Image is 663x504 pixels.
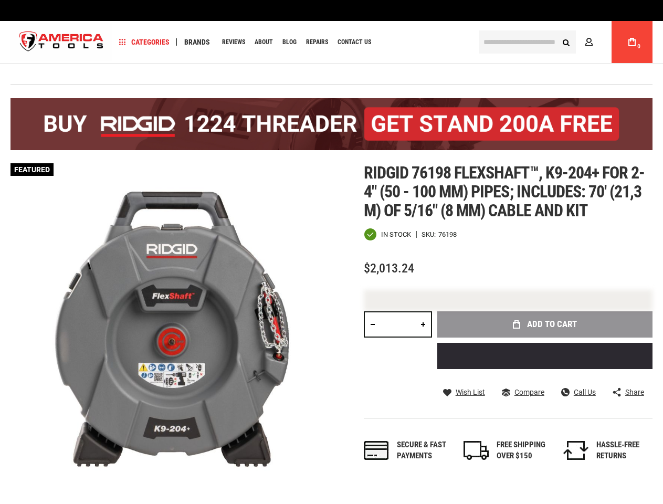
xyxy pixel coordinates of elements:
span: Reviews [222,39,245,45]
span: Wish List [456,388,485,396]
button: Search [556,32,576,52]
a: Reviews [217,35,250,49]
span: Share [625,388,644,396]
span: $2,013.24 [364,261,414,276]
img: shipping [464,441,489,460]
img: returns [563,441,588,460]
a: Categories [114,35,174,49]
a: Repairs [301,35,333,49]
span: Contact Us [338,39,371,45]
img: America Tools [10,23,112,62]
img: payments [364,441,389,460]
span: Ridgid 76198 flexshaft™, k9-204+ for 2-4" (50 - 100 mm) pipes; includes: 70' (21,3 m) of 5/16" (8... [364,163,645,220]
img: BOGO: Buy the RIDGID® 1224 Threader (26092), get the 92467 200A Stand FREE! [10,98,653,150]
span: Call Us [574,388,596,396]
a: store logo [10,23,112,62]
span: Categories [119,38,170,46]
a: About [250,35,278,49]
span: Compare [514,388,544,396]
a: Wish List [443,387,485,397]
span: Brands [184,38,210,46]
span: Blog [282,39,297,45]
div: FREE SHIPPING OVER $150 [497,439,553,462]
a: 0 [622,21,642,63]
a: Blog [278,35,301,49]
div: 76198 [438,231,457,238]
div: Secure & fast payments [397,439,453,462]
a: Contact Us [333,35,376,49]
span: About [255,39,273,45]
strong: SKU [422,231,438,238]
div: Availability [364,228,411,241]
div: HASSLE-FREE RETURNS [596,439,653,462]
a: Call Us [561,387,596,397]
span: 0 [637,44,640,49]
a: Compare [502,387,544,397]
span: In stock [381,231,411,238]
span: Repairs [306,39,328,45]
a: Brands [180,35,215,49]
img: main product photo [10,163,332,485]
